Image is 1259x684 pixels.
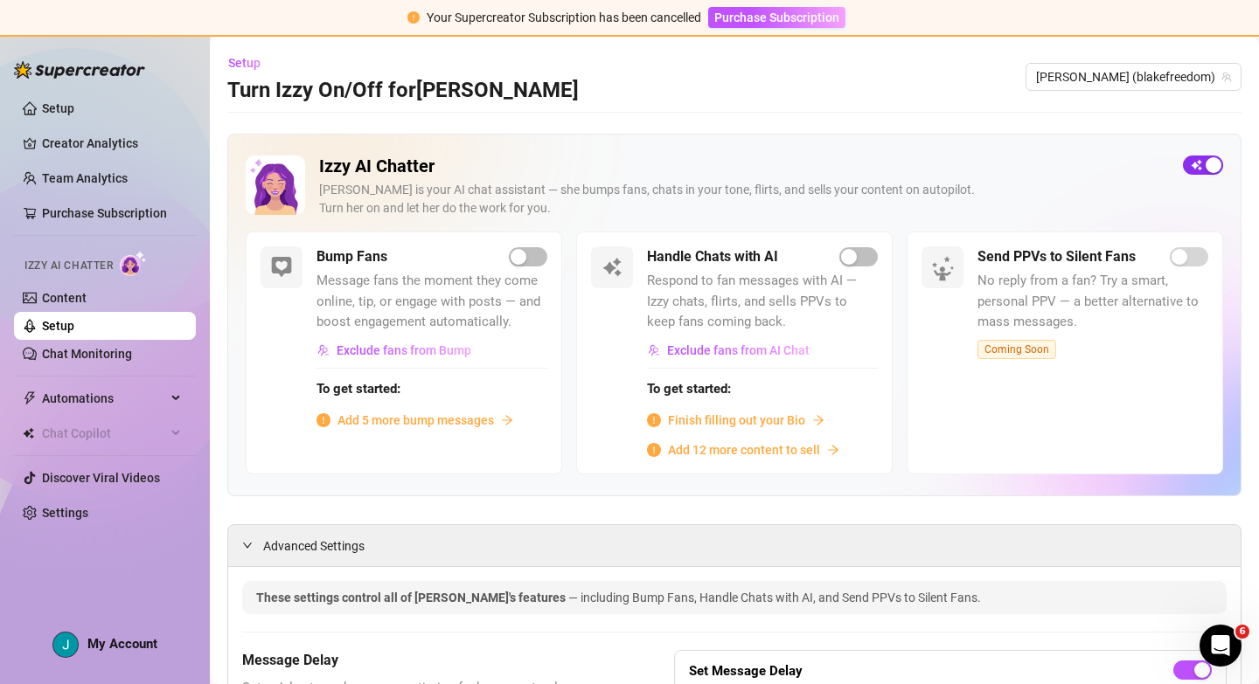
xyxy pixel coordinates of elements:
span: Coming Soon [977,340,1056,359]
a: Setup [42,101,74,115]
span: No reply from a fan? Try a smart, personal PPV — a better alternative to mass messages. [977,271,1208,333]
span: arrow-right [812,414,824,426]
span: Finish filling out your Bio [668,411,805,430]
img: svg%3e [648,344,660,356]
a: Purchase Subscription [708,10,845,24]
span: Message fans the moment they come online, tip, or engage with posts — and boost engagement automa... [316,271,547,333]
span: thunderbolt [23,391,37,405]
a: Setup [42,319,74,333]
span: info-circle [647,413,661,427]
span: arrow-right [827,444,839,456]
span: Add 12 more content to sell [668,440,820,459]
span: Exclude fans from AI Chat [667,343,810,357]
strong: To get started: [647,381,731,397]
a: Purchase Subscription [42,206,167,220]
span: My Account [87,636,157,652]
img: svg%3e [602,257,623,278]
a: Creator Analytics [42,129,182,157]
h5: Handle Chats with AI [647,246,778,267]
span: arrow-right [501,414,513,426]
span: Respond to fan messages with AI — Izzy chats, flirts, and sells PPVs to keep fans coming back. [647,271,878,333]
div: [PERSON_NAME] is your AI chat assistant — she bumps fans, chats in your tone, flirts, and sells y... [319,181,1169,218]
img: silent-fans-ppv-o-N6Mmdf.svg [931,256,959,284]
span: Your Supercreator Subscription has been cancelled [427,10,701,24]
strong: Set Message Delay [689,663,803,679]
img: svg%3e [317,344,330,356]
span: Setup [228,56,261,70]
span: These settings control all of [PERSON_NAME]'s features [256,591,568,605]
div: expanded [242,535,263,555]
span: info-circle [647,443,661,457]
a: Chat Monitoring [42,347,132,361]
a: Settings [42,506,88,520]
a: Content [42,291,87,305]
h5: Message Delay [242,650,587,671]
span: exclamation-circle [407,11,420,24]
button: Exclude fans from AI Chat [647,336,810,364]
span: Exclude fans from Bump [337,343,471,357]
h5: Bump Fans [316,246,387,267]
img: Chat Copilot [23,427,34,439]
img: Izzy AI Chatter [246,155,305,215]
span: Chat Copilot [42,419,166,447]
button: Exclude fans from Bump [316,336,472,364]
span: team [1221,72,1232,82]
span: 6 [1235,625,1249,639]
h5: Send PPVs to Silent Fans [977,246,1136,267]
img: logo-BBDzfeDw.svg [14,61,145,79]
a: Discover Viral Videos [42,471,160,485]
img: AAcHTtdCk6BdqeoaJRYOObBdqcR5R0HSEAzMCPXiBbVj=s96-c [53,632,78,657]
span: Add 5 more bump messages [337,411,494,430]
a: Team Analytics [42,171,128,185]
span: Izzy AI Chatter [24,258,113,274]
span: Automations [42,384,166,412]
button: Setup [227,49,275,77]
strong: To get started: [316,381,400,397]
h3: Turn Izzy On/Off for [PERSON_NAME] [227,77,579,105]
span: Purchase Subscription [714,10,839,24]
h2: Izzy AI Chatter [319,155,1169,177]
button: Purchase Subscription [708,7,845,28]
iframe: Intercom live chat [1200,625,1242,667]
img: svg%3e [271,257,292,278]
span: — including Bump Fans, Handle Chats with AI, and Send PPVs to Silent Fans. [568,591,981,605]
span: Blake (blakefreedom) [1036,64,1231,90]
span: Advanced Settings [263,536,365,556]
span: info-circle [316,413,330,427]
img: AI Chatter [120,251,147,276]
span: expanded [242,540,253,550]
